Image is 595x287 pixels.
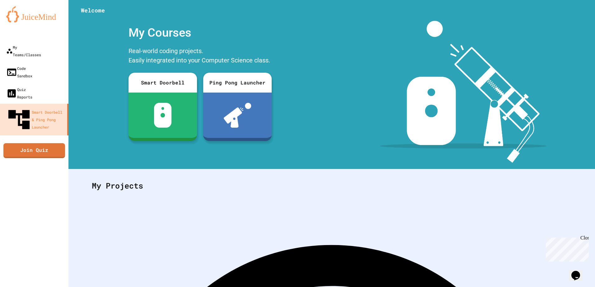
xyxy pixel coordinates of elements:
[125,21,275,45] div: My Courses
[6,86,32,101] div: Quiz Reports
[569,262,589,281] iframe: chat widget
[125,45,275,68] div: Real-world coding projects. Easily integrated into your Computer Science class.
[154,103,172,128] img: sdb-white.svg
[203,73,272,93] div: Ping Pong Launcher
[6,6,62,22] img: logo-orange.svg
[543,235,589,262] iframe: chat widget
[224,103,251,128] img: ppl-with-ball.png
[380,21,547,163] img: banner-image-my-projects.png
[6,107,65,132] div: Smart Doorbell & Ping Pong Launcher
[129,73,197,93] div: Smart Doorbell
[2,2,43,39] div: Chat with us now!Close
[86,174,578,198] div: My Projects
[6,43,41,58] div: My Teams/Classes
[6,65,32,80] div: Code Sandbox
[3,143,65,158] a: Join Quiz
